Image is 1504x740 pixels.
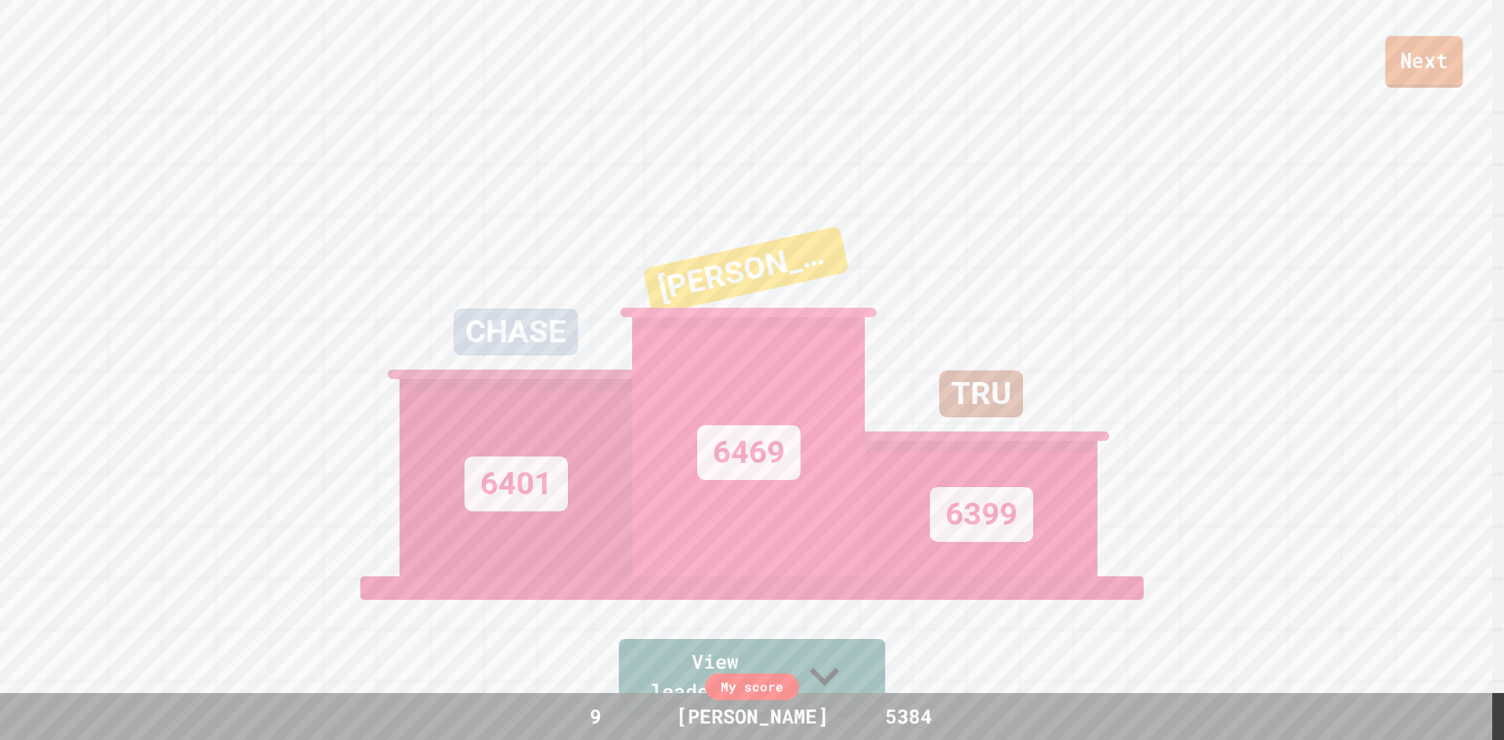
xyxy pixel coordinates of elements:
div: [PERSON_NAME] [660,702,844,731]
div: 5384 [850,702,967,731]
a: Next [1385,36,1462,88]
div: 9 [537,702,654,731]
div: 6399 [930,487,1033,542]
div: [PERSON_NAME] [642,226,849,315]
div: TRU [939,370,1023,417]
div: 6401 [465,457,568,511]
a: View leaderboard [619,639,885,717]
div: CHASE [454,309,578,356]
div: 6469 [697,425,801,480]
div: My score [705,673,799,700]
